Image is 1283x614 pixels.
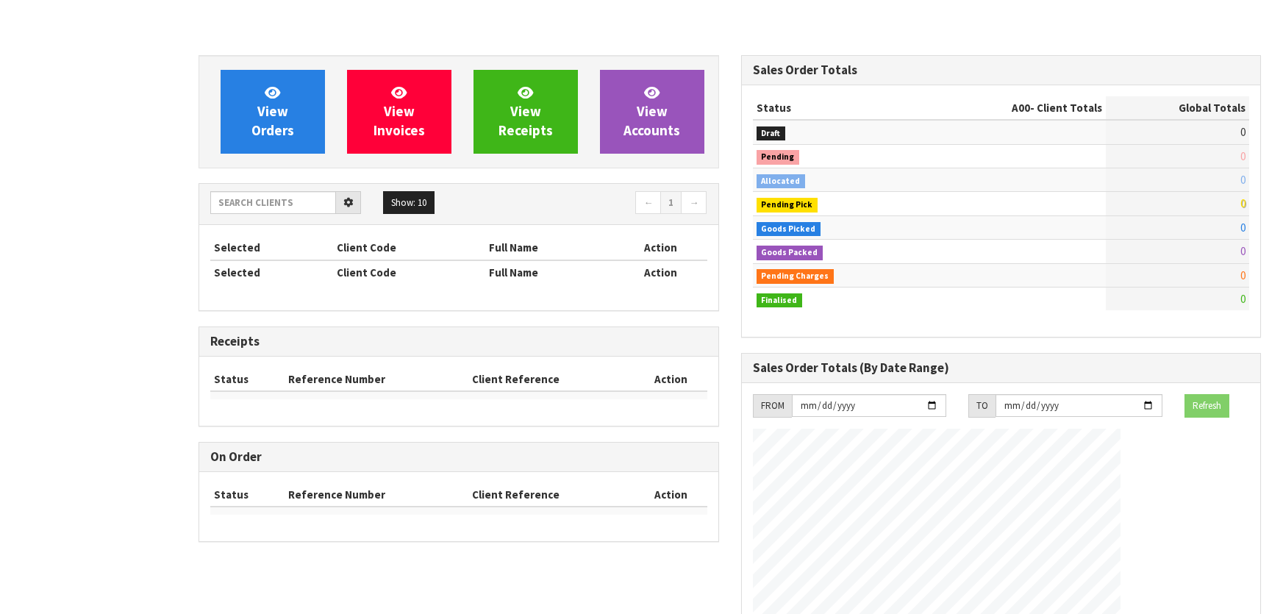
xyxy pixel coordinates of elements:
th: Client Code [333,236,486,260]
span: A00 [1012,101,1030,115]
input: Search clients [210,191,336,214]
th: Selected [210,236,333,260]
th: Full Name [485,260,615,284]
span: Goods Packed [757,246,823,260]
span: View Accounts [623,84,680,139]
a: → [681,191,707,215]
span: 0 [1240,268,1246,282]
span: View Receipts [498,84,553,139]
span: Goods Picked [757,222,821,237]
th: Action [615,260,707,284]
th: - Client Totals [917,96,1106,120]
nav: Page navigation [470,191,707,217]
span: Pending [757,150,800,165]
a: ViewAccounts [600,70,704,154]
span: 0 [1240,196,1246,210]
span: Draft [757,126,786,141]
th: Client Reference [468,368,636,391]
span: Allocated [757,174,806,189]
th: Action [615,236,707,260]
span: 0 [1240,173,1246,187]
h3: Sales Order Totals [753,63,1250,77]
div: TO [968,394,996,418]
th: Global Totals [1106,96,1249,120]
th: Action [635,368,707,391]
a: 1 [660,191,682,215]
button: Show: 10 [383,191,435,215]
h3: Receipts [210,335,707,349]
a: ViewOrders [221,70,325,154]
th: Selected [210,260,333,284]
h3: Sales Order Totals (By Date Range) [753,361,1250,375]
span: 0 [1240,221,1246,235]
button: Refresh [1184,394,1229,418]
th: Reference Number [285,368,468,391]
div: FROM [753,394,792,418]
th: Status [210,368,285,391]
h3: On Order [210,450,707,464]
span: 0 [1240,292,1246,306]
a: ViewInvoices [347,70,451,154]
a: ← [635,191,661,215]
th: Reference Number [285,483,468,507]
th: Status [753,96,917,120]
span: 0 [1240,244,1246,258]
span: View Orders [251,84,294,139]
span: Pending Charges [757,269,835,284]
span: 0 [1240,125,1246,139]
span: Finalised [757,293,803,308]
span: Pending Pick [757,198,818,213]
span: View Invoices [374,84,425,139]
span: 0 [1240,149,1246,163]
th: Client Code [333,260,486,284]
th: Full Name [485,236,615,260]
th: Status [210,483,285,507]
th: Action [635,483,707,507]
a: ViewReceipts [473,70,578,154]
th: Client Reference [468,483,636,507]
